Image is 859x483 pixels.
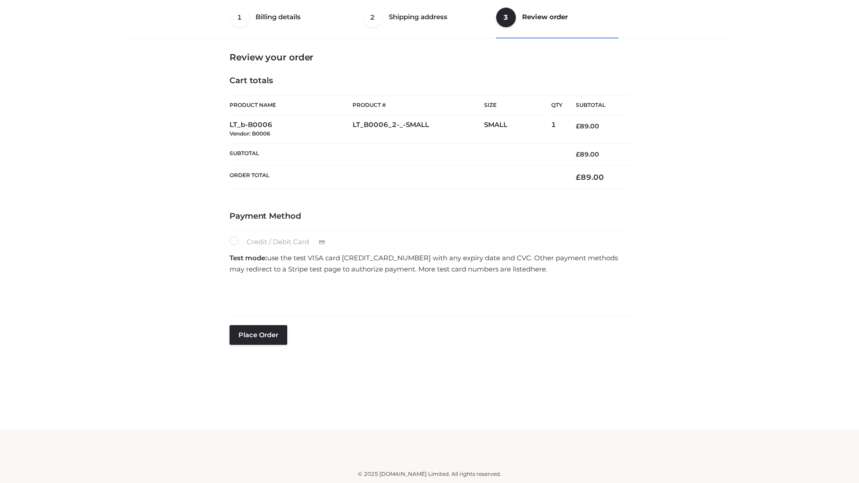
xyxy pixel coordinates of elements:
h4: Payment Method [230,212,629,221]
small: Vendor: B0006 [230,130,270,137]
strong: Test mode: [230,254,267,262]
label: Credit / Debit Card [230,236,335,248]
bdi: 89.00 [576,150,599,158]
bdi: 89.00 [576,173,604,182]
span: £ [576,173,581,182]
a: here [531,265,546,273]
span: £ [576,150,580,158]
th: Order Total [230,165,562,189]
td: 1 [551,115,562,144]
th: Subtotal [562,95,629,115]
img: Credit / Debit Card [314,237,330,248]
h4: Cart totals [230,76,629,86]
bdi: 89.00 [576,122,599,130]
td: SMALL [484,115,551,144]
td: LT_B0006_2-_-SMALL [353,115,484,144]
p: use the test VISA card [CREDIT_CARD_NUMBER] with any expiry date and CVC. Other payment methods m... [230,252,629,275]
th: Size [484,95,547,115]
button: Place order [230,325,287,345]
th: Qty [551,95,562,115]
th: Product # [353,95,484,115]
th: Subtotal [230,143,562,165]
td: LT_b-B0006 [230,115,353,144]
th: Product Name [230,95,353,115]
iframe: Secure payment input frame [228,278,628,310]
div: © 2025 [DOMAIN_NAME] Limited. All rights reserved. [133,470,726,479]
span: £ [576,122,580,130]
h3: Review your order [230,52,629,63]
